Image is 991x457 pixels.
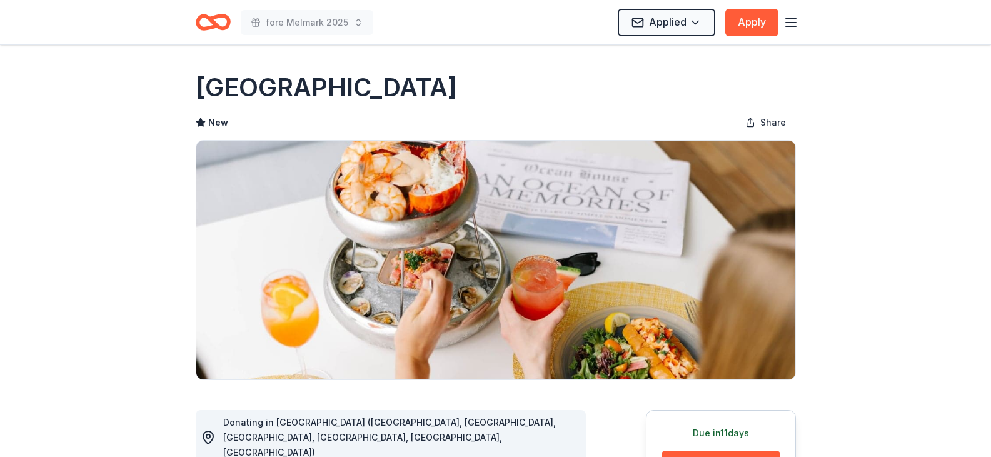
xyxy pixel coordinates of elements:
span: New [208,115,228,130]
button: Apply [725,9,778,36]
button: Share [735,110,796,135]
span: Applied [649,14,687,30]
a: Home [196,8,231,37]
div: Due in 11 days [662,426,780,441]
h1: [GEOGRAPHIC_DATA] [196,70,457,105]
span: Share [760,115,786,130]
img: Image for Ocean House [196,141,795,379]
button: Applied [618,9,715,36]
span: fore Melmark 2025 [266,15,348,30]
button: fore Melmark 2025 [241,10,373,35]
